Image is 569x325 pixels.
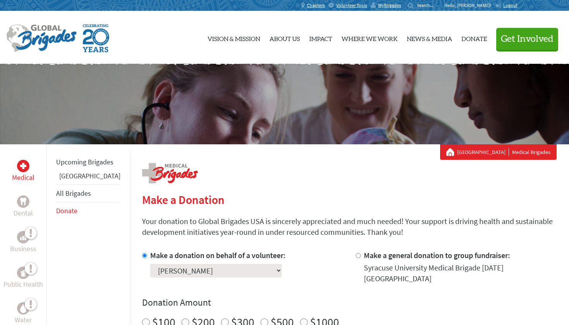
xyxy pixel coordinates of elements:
[307,2,325,9] span: Chapters
[56,202,120,219] li: Donate
[501,34,554,44] span: Get Involved
[3,267,43,290] a: Public HealthPublic Health
[503,2,518,8] span: Logout
[20,269,26,277] img: Public Health
[17,195,29,208] div: Dental
[269,17,300,58] a: About Us
[142,216,557,238] p: Your donation to Global Brigades USA is sincerely appreciated and much needed! Your support is dr...
[10,231,36,254] a: BusinessBusiness
[14,195,33,219] a: DentalDental
[207,17,260,58] a: Vision & Mission
[6,24,77,52] img: Global Brigades Logo
[83,24,109,52] img: Global Brigades Celebrating 20 Years
[20,163,26,169] img: Medical
[12,160,34,183] a: MedicalMedical
[17,267,29,279] div: Public Health
[56,154,120,171] li: Upcoming Brigades
[142,193,557,207] h2: Make a Donation
[14,208,33,219] p: Dental
[20,304,26,313] img: Water
[17,231,29,243] div: Business
[17,160,29,172] div: Medical
[336,2,367,9] span: Volunteer Tools
[496,28,558,50] button: Get Involved
[142,163,198,183] img: logo-medical.png
[17,302,29,315] div: Water
[341,17,398,58] a: Where We Work
[56,185,120,202] li: All Brigades
[56,189,91,198] a: All Brigades
[56,157,113,166] a: Upcoming Brigades
[12,172,34,183] p: Medical
[457,148,509,156] a: [GEOGRAPHIC_DATA]
[364,262,557,284] div: Syracuse University Medical Brigade [DATE] [GEOGRAPHIC_DATA]
[3,279,43,290] p: Public Health
[150,250,286,260] label: Make a donation on behalf of a volunteer:
[20,198,26,205] img: Dental
[10,243,36,254] p: Business
[56,206,77,215] a: Donate
[407,17,452,58] a: News & Media
[364,250,510,260] label: Make a general donation to group fundraiser:
[56,171,120,185] li: Panama
[446,148,550,156] div: Medical Brigades
[378,2,401,9] span: MyBrigades
[20,234,26,240] img: Business
[59,171,120,180] a: [GEOGRAPHIC_DATA]
[417,2,439,8] input: Search...
[309,17,332,58] a: Impact
[444,2,495,9] p: Hello, [PERSON_NAME]!
[461,17,487,58] a: Donate
[142,296,557,309] h4: Donation Amount
[495,2,518,9] a: Logout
